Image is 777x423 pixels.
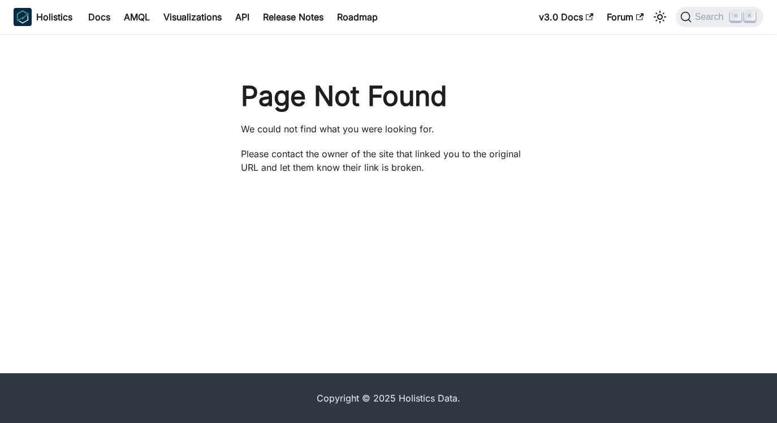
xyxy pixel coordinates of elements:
a: AMQL [117,8,157,26]
a: Forum [600,8,650,26]
img: Holistics [14,8,32,26]
div: Copyright © 2025 Holistics Data. [80,391,697,405]
kbd: K [744,11,756,21]
a: Visualizations [157,8,228,26]
a: Docs [81,8,117,26]
b: Holistics [36,10,72,24]
span: Search [692,12,731,22]
p: Please contact the owner of the site that linked you to the original URL and let them know their ... [241,147,536,174]
button: Switch between dark and light mode (currently light mode) [651,8,669,26]
a: v3.0 Docs [532,8,600,26]
p: We could not find what you were looking for. [241,122,536,136]
a: Release Notes [256,8,330,26]
button: Search (Command+K) [676,7,763,27]
a: HolisticsHolistics [14,8,72,26]
h1: Page Not Found [241,79,536,113]
kbd: ⌘ [730,11,741,21]
a: Roadmap [330,8,385,26]
a: API [228,8,256,26]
